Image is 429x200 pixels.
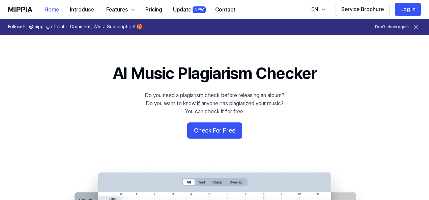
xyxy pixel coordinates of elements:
[113,62,317,85] h1: AI Music Plagiarism Checker
[210,3,241,17] button: Contact
[193,6,206,13] div: NEW
[64,3,99,17] button: Introduce
[395,3,421,16] button: Log in
[310,5,319,13] div: EN
[8,7,32,12] img: logo
[8,24,142,30] h1: Follow IG @mippia_official + Comment, Win a Subscription! 🎁
[39,0,64,19] a: Home
[168,3,210,17] button: UpdateNEW
[99,3,140,17] button: Features
[168,0,210,19] a: UpdateNEW
[145,91,284,116] div: Do you need a plagiarism check before releasing an album? Do you want to know if anyone has plagi...
[305,3,330,16] button: EN
[187,122,242,139] button: Check For Free
[105,6,129,14] div: Features
[336,3,390,16] button: Service Brochure
[39,3,64,17] button: Home
[140,3,168,17] button: Pricing
[375,24,409,30] button: Don't show again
